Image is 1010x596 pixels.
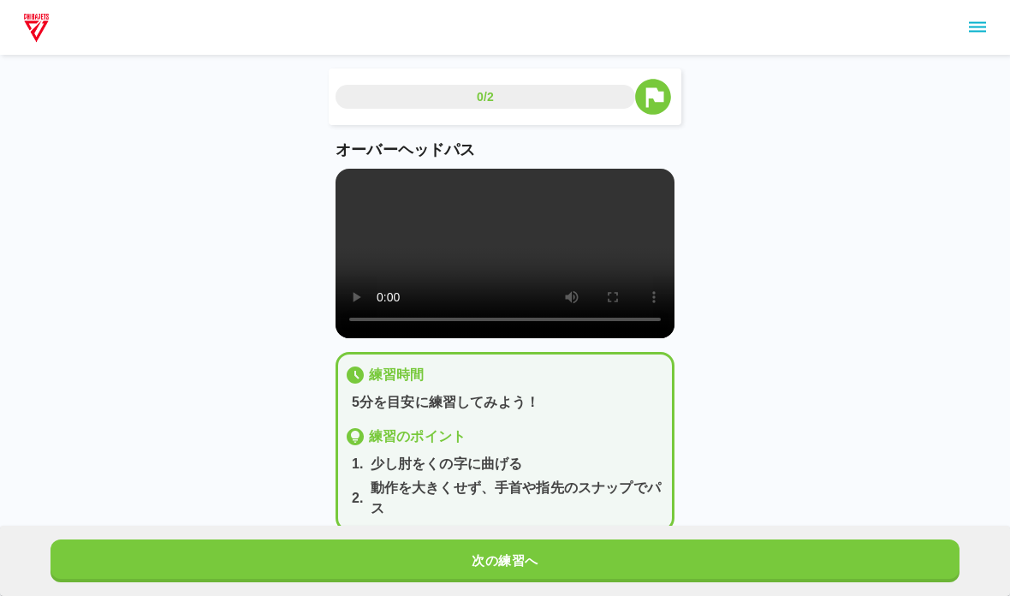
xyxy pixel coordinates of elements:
[50,539,960,582] button: 次の練習へ
[352,488,364,509] p: 2 .
[352,454,364,474] p: 1 .
[371,478,665,519] p: 動作を大きくせず、手首や指先のスナップでパス
[369,426,466,447] p: 練習のポイント
[352,392,665,413] p: 5分を目安に練習してみよう！
[336,139,674,162] p: オーバーヘッドパス
[477,88,494,105] p: 0/2
[371,454,523,474] p: 少し肘をくの字に曲げる
[963,13,992,42] button: sidemenu
[369,365,425,385] p: 練習時間
[21,10,52,45] img: dummy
